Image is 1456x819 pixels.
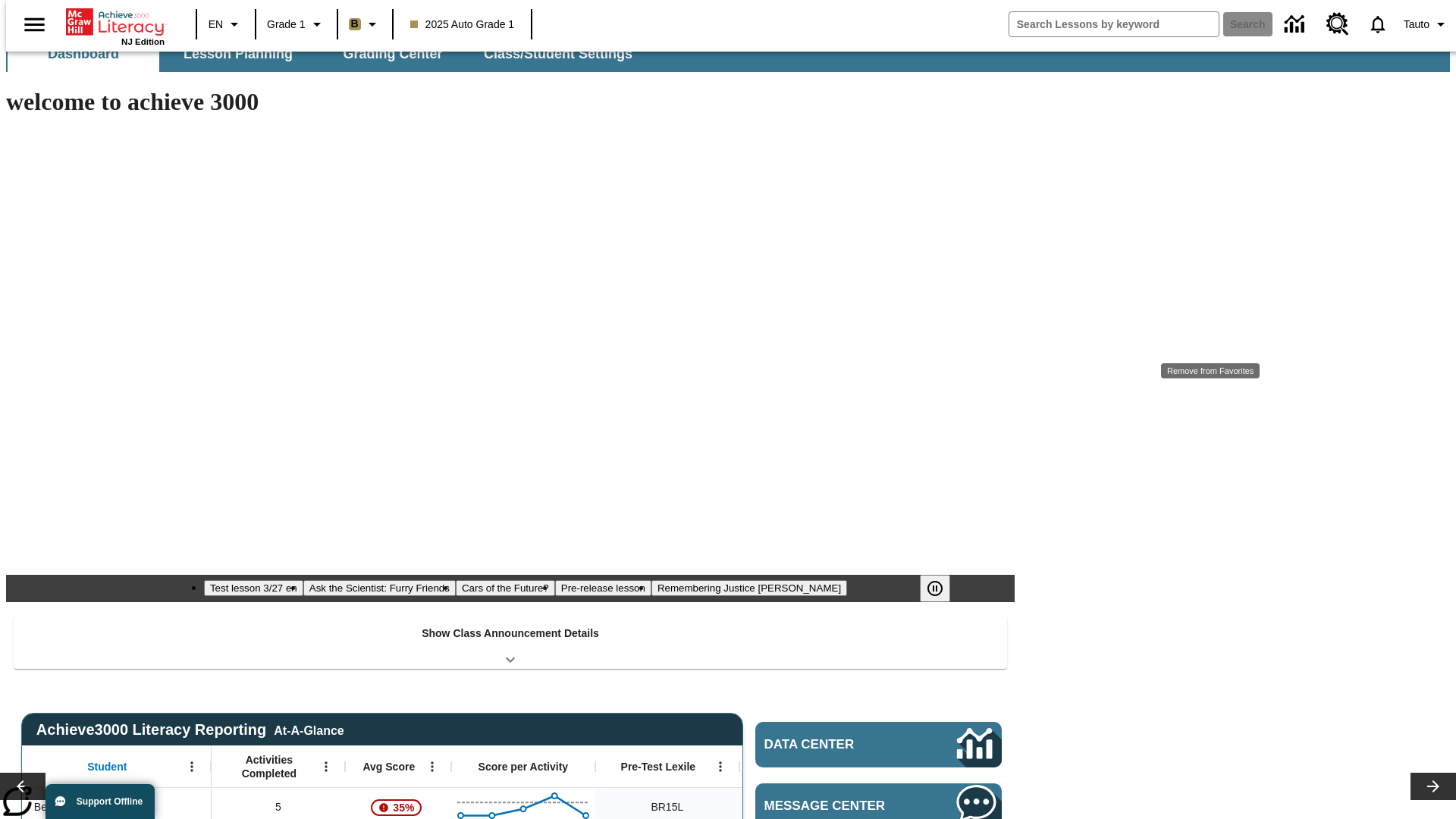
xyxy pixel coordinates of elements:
button: Profile/Settings [1398,11,1456,38]
a: Resource Center, Will open in new tab [1317,4,1358,45]
button: Slide 1 Test lesson 3/27 en [204,580,303,596]
button: Grade: Grade 1, Select a grade [261,11,332,38]
span: Achieve3000 Literacy Reporting [36,721,344,739]
input: search field [1009,12,1219,36]
span: Score per Activity [479,760,569,773]
button: Dashboard [8,36,159,72]
span: EN [209,17,223,33]
button: Slide 4 Pre-release lesson [555,580,651,596]
button: Open side menu [12,2,57,47]
span: Support Offline [77,796,143,807]
span: Data Center [764,737,906,752]
button: Grading Center [317,36,469,72]
button: Support Offline [45,784,155,819]
div: Pause [920,575,965,602]
span: B [351,14,359,33]
span: Activities Completed [219,753,319,780]
button: Open Menu [421,755,444,778]
button: Lesson Planning [162,36,314,72]
a: Data Center [755,722,1002,767]
div: SubNavbar [6,33,1450,72]
button: Slide 3 Cars of the Future? [456,580,555,596]
span: NJ Edition [121,37,165,46]
span: Avg Score [362,760,415,773]
a: Data Center [1276,4,1317,45]
div: Home [66,5,165,46]
div: At-A-Glance [274,721,344,738]
button: Open Menu [709,755,732,778]
button: Open Menu [180,755,203,778]
span: 2025 Auto Grade 1 [410,17,515,33]
span: Tauto [1404,17,1429,33]
a: Home [66,7,165,37]
div: Show Class Announcement Details [14,617,1007,669]
button: Pause [920,575,950,602]
span: Message Center [764,799,912,814]
span: 5 [275,799,281,815]
h1: welcome to achieve 3000 [6,88,1015,116]
button: Slide 2 Ask the Scientist: Furry Friends [303,580,456,596]
a: Notifications [1358,5,1398,44]
span: Beginning reader 15 Lexile, Bear, Sautoen [651,799,683,815]
div: Remove from Favorites [1161,363,1260,378]
span: Pre-Test Lexile [621,760,696,773]
button: Lesson carousel, Next [1410,773,1456,800]
button: Language: EN, Select a language [202,11,250,38]
button: Class/Student Settings [472,36,645,72]
p: Show Class Announcement Details [422,626,599,642]
button: Boost Class color is light brown. Change class color [343,11,388,38]
span: Student [87,760,127,773]
button: Open Menu [315,755,337,778]
button: Slide 5 Remembering Justice O'Connor [651,580,847,596]
div: SubNavbar [6,36,646,72]
span: Grade 1 [267,17,306,33]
